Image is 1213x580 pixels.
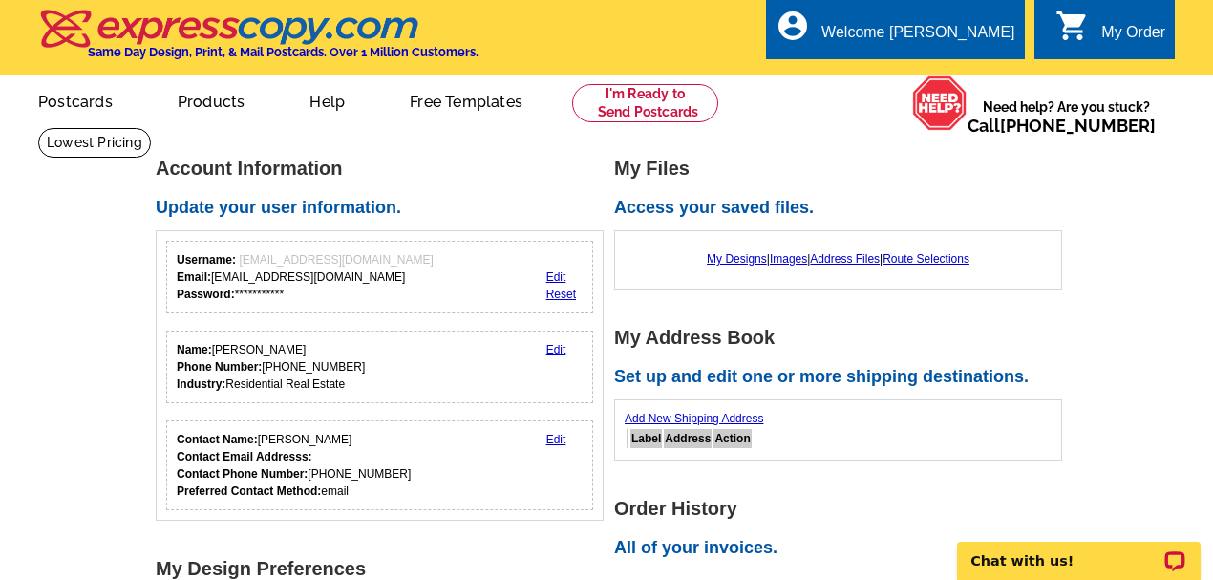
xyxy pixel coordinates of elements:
a: Edit [546,433,566,446]
span: Call [968,116,1156,136]
div: Who should we contact regarding order issues? [166,420,593,510]
a: Edit [546,343,566,356]
div: Your personal details. [166,331,593,403]
strong: Name: [177,343,212,356]
a: Images [770,252,807,266]
iframe: LiveChat chat widget [945,520,1213,580]
a: Route Selections [883,252,969,266]
strong: Industry: [177,377,225,391]
strong: Password: [177,288,235,301]
h1: My Address Book [614,328,1073,348]
h4: Same Day Design, Print, & Mail Postcards. Over 1 Million Customers. [88,45,479,59]
i: account_circle [776,9,810,43]
div: My Order [1101,24,1165,51]
span: [EMAIL_ADDRESS][DOMAIN_NAME] [239,253,433,267]
img: help [912,75,968,130]
th: Address [664,429,712,448]
strong: Username: [177,253,236,267]
h2: All of your invoices. [614,538,1073,559]
div: [PERSON_NAME] [PHONE_NUMBER] Residential Real Estate [177,341,365,393]
a: Address Files [810,252,880,266]
a: Help [279,77,375,122]
th: Action [713,429,751,448]
a: shopping_cart My Order [1055,21,1165,45]
a: Postcards [8,77,143,122]
a: Add New Shipping Address [625,412,763,425]
h1: Order History [614,499,1073,519]
div: | | | [625,241,1052,277]
a: Reset [546,288,576,301]
strong: Contact Email Addresss: [177,450,312,463]
strong: Email: [177,270,211,284]
span: Need help? Are you stuck? [968,97,1165,136]
strong: Contact Name: [177,433,258,446]
h2: Access your saved files. [614,198,1073,219]
h1: My Files [614,159,1073,179]
a: Same Day Design, Print, & Mail Postcards. Over 1 Million Customers. [38,23,479,59]
h2: Set up and edit one or more shipping destinations. [614,367,1073,388]
h1: Account Information [156,159,614,179]
div: Your login information. [166,241,593,313]
strong: Preferred Contact Method: [177,484,321,498]
div: [PERSON_NAME] [PHONE_NUMBER] email [177,431,411,500]
h2: Update your user information. [156,198,614,219]
th: Label [630,429,662,448]
strong: Contact Phone Number: [177,467,308,481]
a: [PHONE_NUMBER] [1000,116,1156,136]
div: Welcome [PERSON_NAME] [821,24,1014,51]
a: Products [147,77,276,122]
strong: Phone Number: [177,360,262,374]
a: Edit [546,270,566,284]
h1: My Design Preferences [156,559,614,579]
a: Free Templates [379,77,553,122]
i: shopping_cart [1055,9,1090,43]
a: My Designs [707,252,767,266]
